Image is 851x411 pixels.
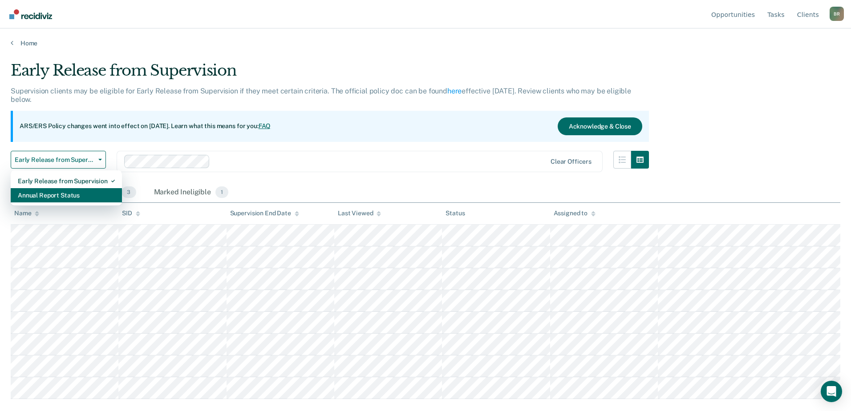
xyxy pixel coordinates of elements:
button: Early Release from Supervision [11,151,106,169]
div: Last Viewed [338,210,381,217]
div: Dropdown Menu [11,170,122,206]
span: 1 [215,186,228,198]
div: Assigned to [554,210,596,217]
div: Marked Ineligible1 [152,183,231,202]
button: Acknowledge & Close [558,117,642,135]
a: Home [11,39,840,47]
a: FAQ [259,122,271,129]
div: Open Intercom Messenger [821,381,842,402]
p: ARS/ERS Policy changes went into effect on [DATE]. Learn what this means for you: [20,122,271,131]
div: Name [14,210,39,217]
div: Clear officers [551,158,592,165]
a: here [447,87,462,95]
span: 3 [122,186,136,198]
p: Supervision clients may be eligible for Early Release from Supervision if they meet certain crite... [11,87,631,104]
div: Status [446,210,465,217]
button: Profile dropdown button [830,7,844,21]
div: Early Release from Supervision [11,61,649,87]
img: Recidiviz [9,9,52,19]
div: B R [830,7,844,21]
div: Early Release from Supervision [18,174,115,188]
div: Annual Report Status [18,188,115,202]
div: Supervision End Date [230,210,299,217]
div: SID [122,210,140,217]
span: Early Release from Supervision [15,156,95,164]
